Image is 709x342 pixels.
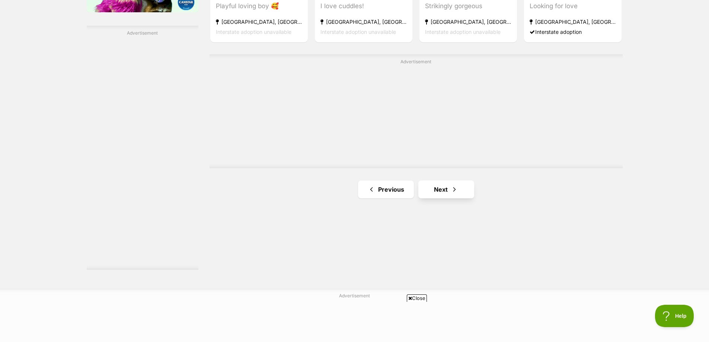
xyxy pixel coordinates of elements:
[236,68,597,161] iframe: Advertisement
[216,17,302,27] strong: [GEOGRAPHIC_DATA], [GEOGRAPHIC_DATA]
[210,180,623,198] nav: Pagination
[530,1,616,11] div: Looking for love
[530,27,616,37] div: Interstate adoption
[174,305,535,338] iframe: Advertisement
[87,26,198,270] div: Advertisement
[655,305,694,327] iframe: Help Scout Beacon - Open
[210,54,623,169] div: Advertisement
[425,17,511,27] strong: [GEOGRAPHIC_DATA], [GEOGRAPHIC_DATA]
[216,29,291,35] span: Interstate adoption unavailable
[87,39,198,262] iframe: Advertisement
[530,17,616,27] strong: [GEOGRAPHIC_DATA], [GEOGRAPHIC_DATA]
[425,29,501,35] span: Interstate adoption unavailable
[320,29,396,35] span: Interstate adoption unavailable
[418,180,474,198] a: Next page
[358,180,414,198] a: Previous page
[320,1,407,11] div: I love cuddles!
[425,1,511,11] div: Strikingly gorgeous
[320,17,407,27] strong: [GEOGRAPHIC_DATA], [GEOGRAPHIC_DATA]
[216,1,302,11] div: Playful loving boy 🥰
[407,294,427,302] span: Close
